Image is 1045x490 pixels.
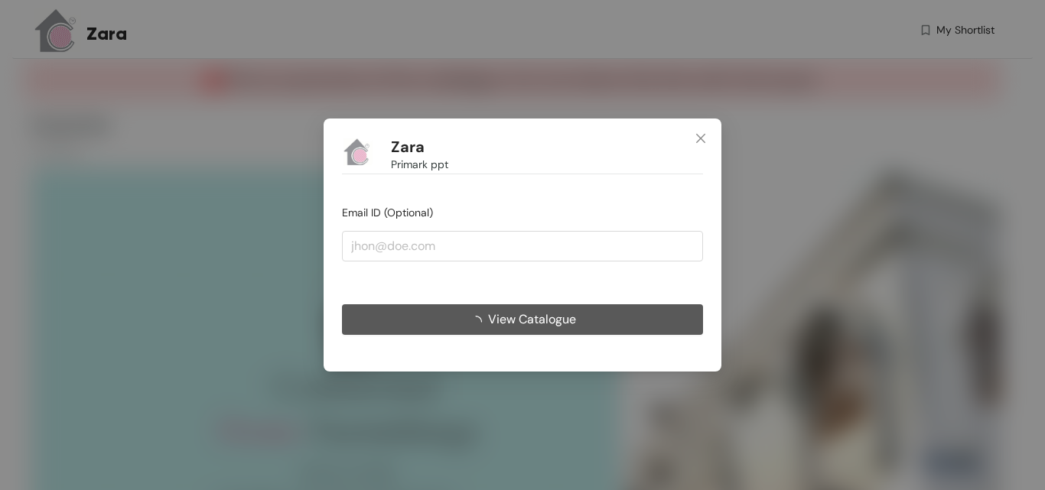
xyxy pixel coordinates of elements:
[342,137,373,167] img: Buyer Portal
[680,118,721,160] button: Close
[470,316,488,328] span: loading
[342,231,703,261] input: jhon@doe.com
[695,132,707,144] span: close
[391,156,448,173] span: Primark ppt
[488,310,576,329] span: View Catalogue
[342,304,703,335] button: View Catalogue
[342,206,433,219] span: Email ID (Optional)
[391,138,425,157] h1: Zara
